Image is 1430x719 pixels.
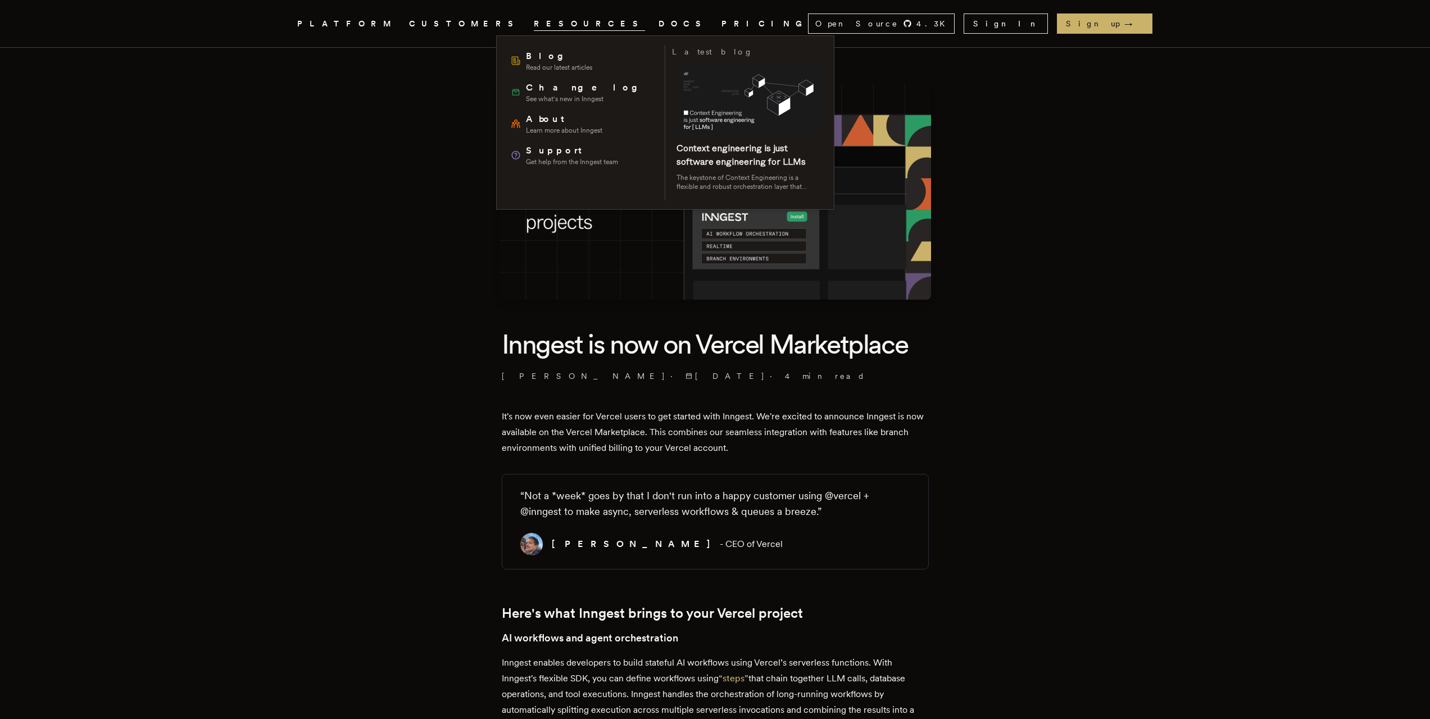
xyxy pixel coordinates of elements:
h2: Here's what Inngest brings to your Vercel project [502,605,929,621]
a: Sign In [964,13,1048,34]
span: [DATE] [686,370,765,382]
figcaption: - CEO of Vercel [552,536,783,552]
h3: AI workflows and agent orchestration [502,630,929,646]
a: DOCS [659,17,708,31]
h3: Latest blog [672,45,753,58]
img: Image of Guillermo Rauch [520,533,543,555]
a: SupportGet help from the Inngest team [506,139,658,171]
span: 4 min read [785,370,865,382]
a: Context engineering is just software engineering for LLMs [677,143,806,167]
a: BlogRead our latest articles [506,45,658,76]
span: Open Source [815,18,898,29]
h1: Inngest is now on Vercel Marketplace [502,327,929,361]
a: Sign up [1057,13,1152,34]
span: Support [526,144,618,157]
span: 4.3 K [916,18,952,29]
span: Changelog [526,81,646,94]
p: · · [502,370,929,382]
span: [PERSON_NAME] [552,539,720,549]
a: AboutLearn more about Inngest [506,108,658,139]
a: ChangelogSee what's new in Inngest [506,76,658,108]
span: Read our latest articles [526,63,592,72]
a: CUSTOMERS [409,17,520,31]
button: PLATFORM [297,17,396,31]
a: “steps” [719,673,748,684]
span: See what's new in Inngest [526,94,646,103]
a: PRICING [721,17,808,31]
span: Learn more about Inngest [526,126,602,135]
span: About [526,112,602,126]
a: [PERSON_NAME] [502,370,666,382]
button: RESOURCES [534,17,645,31]
p: It's now even easier for Vercel users to get started with Inngest. We're excited to announce Inng... [502,409,929,456]
span: Get help from the Inngest team [526,157,618,166]
span: → [1124,18,1143,29]
span: Blog [526,49,592,63]
blockquote: “ Not a *week* goes by that I don't run into a happy customer using @vercel + @inngest to make as... [520,488,906,519]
